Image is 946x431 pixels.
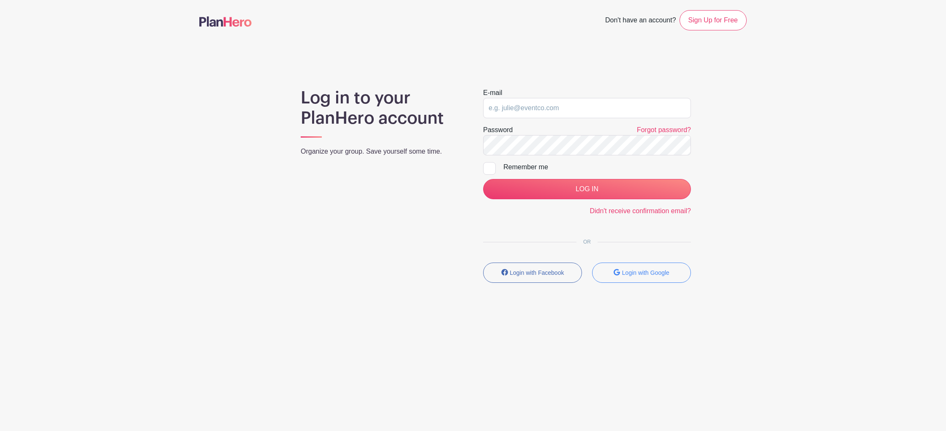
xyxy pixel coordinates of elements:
[483,179,691,199] input: LOG IN
[680,10,747,30] a: Sign Up for Free
[503,162,691,172] div: Remember me
[576,239,598,245] span: OR
[592,263,691,283] button: Login with Google
[301,146,463,157] p: Organize your group. Save yourself some time.
[483,98,691,118] input: e.g. julie@eventco.com
[510,269,564,276] small: Login with Facebook
[483,263,582,283] button: Login with Facebook
[483,125,513,135] label: Password
[483,88,502,98] label: E-mail
[199,16,252,27] img: logo-507f7623f17ff9eddc593b1ce0a138ce2505c220e1c5a4e2b4648c50719b7d32.svg
[622,269,669,276] small: Login with Google
[301,88,463,128] h1: Log in to your PlanHero account
[605,12,676,30] span: Don't have an account?
[637,126,691,133] a: Forgot password?
[590,207,691,214] a: Didn't receive confirmation email?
